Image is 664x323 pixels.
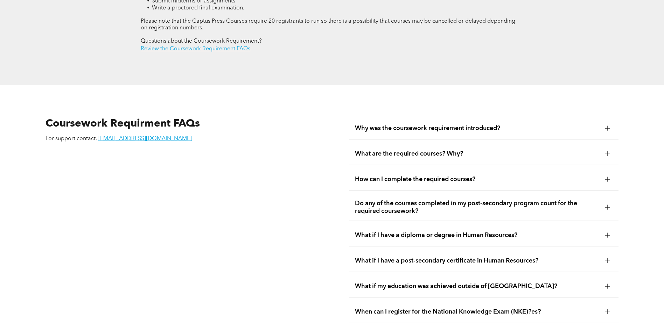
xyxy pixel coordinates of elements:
span: Why was the coursework requirement introduced? [355,124,600,132]
span: What if I have a post-secondary certificate in Human Resources? [355,257,600,265]
span: Please note that the Captus Press Courses require 20 registrants to run so there is a possibility... [141,19,515,31]
span: Questions about the Coursework Requirement? [141,38,262,44]
span: What are the required courses? Why? [355,150,600,158]
a: Review the Coursework Requirement FAQs [141,46,250,52]
span: What if I have a diploma or degree in Human Resources? [355,231,600,239]
span: What if my education was achieved outside of [GEOGRAPHIC_DATA]? [355,282,600,290]
a: [EMAIL_ADDRESS][DOMAIN_NAME] [98,136,192,142]
span: Do any of the courses completed in my post-secondary program count for the required coursework? [355,200,600,215]
span: When can I register for the National Knowledge Exam (NKE)?es? [355,308,600,316]
span: For support contact, [46,136,97,142]
span: Write a proctored final examination. [152,5,244,11]
span: How can I complete the required courses? [355,175,600,183]
span: Coursework Requirment FAQs [46,119,200,129]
